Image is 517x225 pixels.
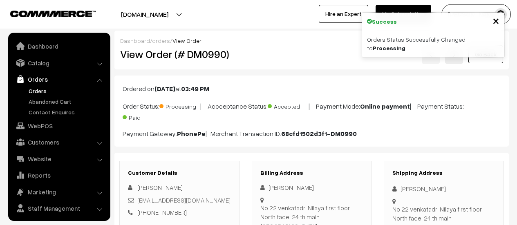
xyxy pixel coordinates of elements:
button: [PERSON_NAME] [441,4,511,25]
b: Online payment [360,102,410,110]
a: Dashboard [120,37,150,44]
a: [EMAIL_ADDRESS][DOMAIN_NAME] [137,196,231,204]
a: Orders [27,87,107,95]
span: Processing [159,100,200,111]
a: Reports [10,168,107,183]
span: [PERSON_NAME] [137,184,183,191]
h2: View Order (# DM0990) [120,48,239,60]
div: Orders Status Successfully Changed to ! [362,30,504,57]
a: Staff Management [10,201,107,216]
span: Accepted [268,100,309,111]
a: [PHONE_NUMBER] [137,209,187,216]
a: Website [10,151,107,166]
p: Order Status: | Accceptance Status: | Payment Mode: | Payment Status: [123,100,501,122]
span: × [492,13,499,28]
a: orders [152,37,170,44]
img: COMMMERCE [10,11,96,17]
span: View Order [172,37,201,44]
b: [DATE] [154,85,175,93]
b: 68cfd1502d3f1-DM0990 [281,129,357,138]
b: 03:49 PM [181,85,209,93]
a: My Subscription [376,5,431,23]
a: Abandoned Cart [27,97,107,106]
h3: Shipping Address [392,169,495,176]
div: / / [120,36,503,45]
button: Close [492,14,499,27]
b: PhonePe [177,129,206,138]
a: Dashboard [10,39,107,53]
strong: Processing [373,45,405,51]
img: user [495,8,507,20]
p: Ordered on at [123,84,501,94]
h3: Customer Details [128,169,231,176]
a: Marketing [10,185,107,199]
a: Contact Enquires [27,108,107,116]
p: Payment Gateway: | Merchant Transaction ID: [123,129,501,138]
a: Customers [10,135,107,149]
a: Hire an Expert [319,5,368,23]
span: Paid [123,111,163,122]
div: [PERSON_NAME] [392,184,495,194]
button: [DOMAIN_NAME] [92,4,197,25]
a: COMMMERCE [10,8,82,18]
h3: Billing Address [260,169,363,176]
a: WebPOS [10,118,107,133]
a: Catalog [10,56,107,70]
strong: Success [372,17,397,26]
a: Orders [10,72,107,87]
div: [PERSON_NAME] [260,183,363,192]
